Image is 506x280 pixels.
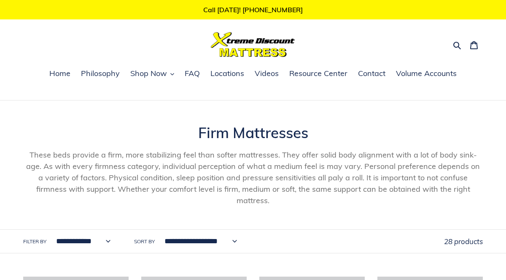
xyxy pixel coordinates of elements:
[289,68,347,79] span: Resource Center
[255,68,279,79] span: Videos
[26,150,480,205] span: These beds provide a firm, more stabilizing feel than softer mattresses. They offer solid body al...
[444,237,483,246] span: 28 products
[180,68,204,80] a: FAQ
[77,68,124,80] a: Philosophy
[210,68,244,79] span: Locations
[198,123,308,142] span: Firm Mattresses
[49,68,70,79] span: Home
[250,68,283,80] a: Videos
[396,68,457,79] span: Volume Accounts
[45,68,75,80] a: Home
[354,68,390,80] a: Contact
[81,68,120,79] span: Philosophy
[23,238,46,245] label: Filter by
[211,32,295,57] img: Xtreme Discount Mattress
[185,68,200,79] span: FAQ
[130,68,167,79] span: Shop Now
[285,68,352,80] a: Resource Center
[392,68,461,80] a: Volume Accounts
[206,68,248,80] a: Locations
[358,68,385,79] span: Contact
[126,68,178,80] button: Shop Now
[134,238,155,245] label: Sort by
